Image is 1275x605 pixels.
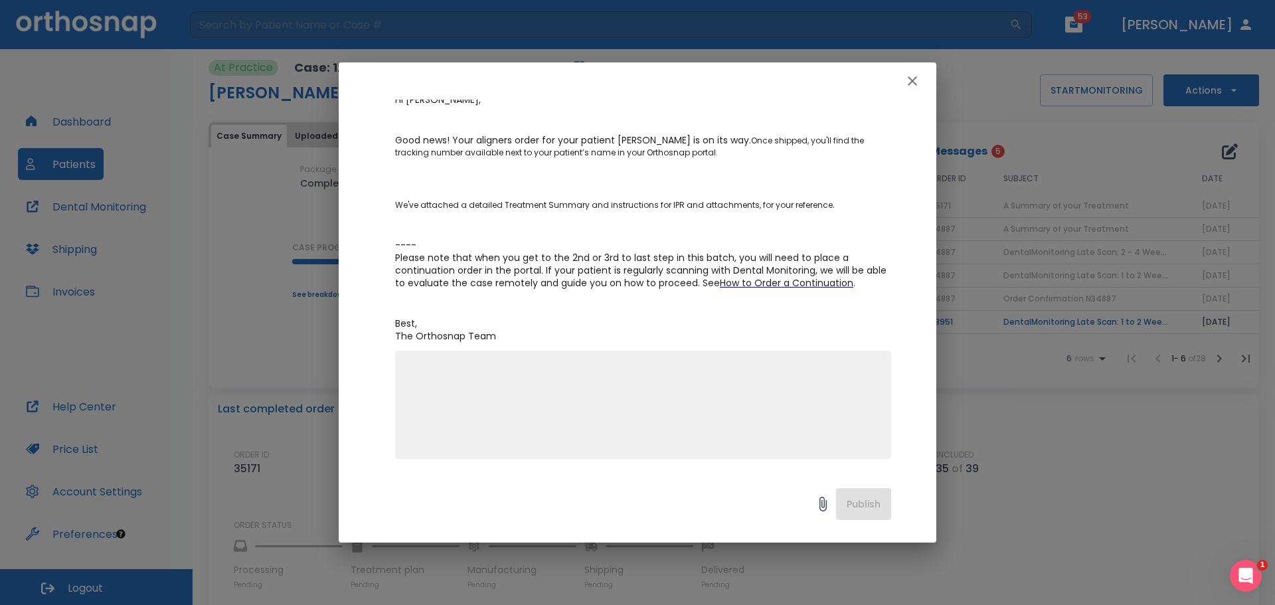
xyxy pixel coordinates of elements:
p: We've attached a detailed Treatment Summary and instructions for IPR and attachments, for your re... [395,187,891,211]
span: Best, The Orthosnap Team [395,317,496,343]
span: Hi [PERSON_NAME], [395,93,481,106]
span: 1 [1257,560,1268,570]
span: ---- Please note that when you get to the 2nd or 3rd to last step in this batch, you will need to... [395,238,889,290]
span: . [833,198,835,211]
p: Once shipped, you'll find the tracking number available next to your patient’s name in your Ortho... [395,134,891,159]
iframe: Intercom live chat [1230,560,1262,592]
span: How to Order a Continuation [720,276,853,290]
span: Good news! Your aligners order for your patient [PERSON_NAME] is on its way. [395,133,751,147]
a: How to Order a Continuation [720,278,853,289]
span: . [853,276,855,290]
